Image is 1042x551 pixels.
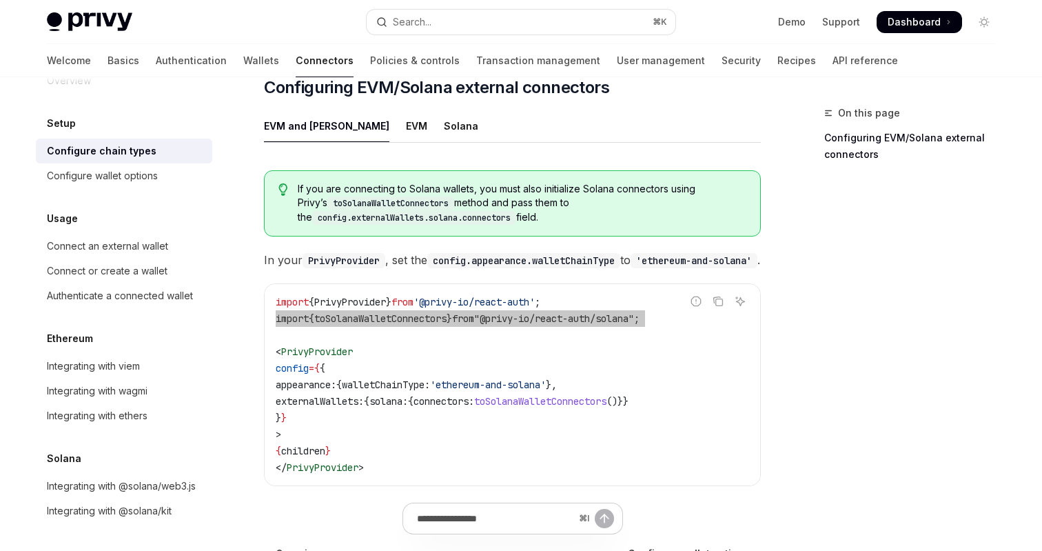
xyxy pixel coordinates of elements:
[427,253,620,268] code: config.appearance.walletChainType
[264,110,389,142] div: EVM and [PERSON_NAME]
[281,345,353,358] span: PrivyProvider
[391,296,413,308] span: from
[278,183,288,196] svg: Tip
[325,445,331,457] span: }
[314,312,447,325] span: toSolanaWalletConnectors
[36,139,212,163] a: Configure chain types
[386,296,391,308] span: }
[47,115,76,132] h5: Setup
[413,296,535,308] span: '@privy-io/react-auth'
[370,44,460,77] a: Policies & controls
[303,253,385,268] code: PrivyProvider
[444,110,478,142] div: Solana
[47,210,78,227] h5: Usage
[276,345,281,358] span: <
[47,383,147,399] div: Integrating with wagmi
[824,127,1006,166] a: Configuring EVM/Solana external connectors
[595,509,614,528] button: Send message
[47,408,147,424] div: Integrating with ethers
[309,296,314,308] span: {
[832,44,898,77] a: API reference
[474,395,606,408] span: toSolanaWalletConnectors
[722,44,761,77] a: Security
[777,44,816,77] a: Recipes
[281,412,287,424] span: }
[474,312,634,325] span: "@privy-io/react-auth/solana"
[47,168,158,184] div: Configure wallet options
[888,15,941,29] span: Dashboard
[296,44,354,77] a: Connectors
[47,263,167,279] div: Connect or create a wallet
[276,379,336,391] span: appearance:
[47,12,132,32] img: light logo
[631,253,757,268] code: 'ethereum-and-solana'
[156,44,227,77] a: Authentication
[276,428,281,441] span: >
[47,288,193,304] div: Authenticate a connected wallet
[687,292,705,310] button: Report incorrect code
[476,44,600,77] a: Transaction management
[276,461,287,474] span: </
[369,395,408,408] span: solana:
[276,296,309,308] span: import
[367,10,675,34] button: Open search
[36,283,212,308] a: Authenticate a connected wallet
[408,395,413,408] span: {
[314,362,320,374] span: {
[430,379,546,391] span: 'ethereum-and-solana'
[276,395,364,408] span: externalWallets:
[877,11,962,33] a: Dashboard
[778,15,806,29] a: Demo
[309,362,314,374] span: =
[417,503,573,534] input: Ask a question...
[535,296,540,308] span: ;
[546,379,557,391] span: },
[320,362,325,374] span: {
[309,312,314,325] span: {
[281,445,325,457] span: children
[336,379,342,391] span: {
[47,450,81,467] h5: Solana
[47,330,93,347] h5: Ethereum
[47,143,156,159] div: Configure chain types
[276,445,281,457] span: {
[606,395,629,408] span: ()}}
[393,14,431,30] div: Search...
[264,250,761,270] span: In your , set the to .
[653,17,667,28] span: ⌘ K
[447,312,452,325] span: }
[973,11,995,33] button: Toggle dark mode
[709,292,727,310] button: Copy the contents from the code block
[276,412,281,424] span: }
[312,211,516,225] code: config.externalWallets.solana.connectors
[822,15,860,29] a: Support
[243,44,279,77] a: Wallets
[47,503,172,519] div: Integrating with @solana/kit
[634,312,640,325] span: ;
[287,461,358,474] span: PrivyProvider
[358,461,364,474] span: >
[36,499,212,523] a: Integrating with @solana/kit
[36,163,212,188] a: Configure wallet options
[47,358,140,374] div: Integrating with viem
[731,292,749,310] button: Ask AI
[838,105,900,121] span: On this page
[298,182,746,225] span: If you are connecting to Solana wallets, you must also initialize Solana connectors using Privy’s...
[406,110,427,142] div: EVM
[47,238,168,254] div: Connect an external wallet
[47,478,196,494] div: Integrating with @solana/web3.js
[47,44,91,77] a: Welcome
[452,312,474,325] span: from
[36,354,212,379] a: Integrating with viem
[264,77,609,99] span: Configuring EVM/Solana external connectors
[36,379,212,403] a: Integrating with wagmi
[314,296,386,308] span: PrivyProvider
[276,362,309,374] span: config
[108,44,139,77] a: Basics
[36,403,212,428] a: Integrating with ethers
[36,234,212,259] a: Connect an external wallet
[413,395,474,408] span: connectors:
[342,379,430,391] span: walletChainType:
[327,197,454,210] code: toSolanaWalletConnectors
[36,259,212,283] a: Connect or create a wallet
